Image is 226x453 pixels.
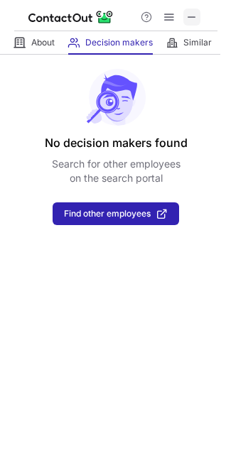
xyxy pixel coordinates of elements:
[45,134,188,151] header: No decision makers found
[64,209,151,219] span: Find other employees
[52,157,181,185] p: Search for other employees on the search portal
[183,37,212,48] span: Similar
[85,69,146,126] img: No leads found
[31,37,55,48] span: About
[28,9,114,26] img: ContactOut v5.3.10
[53,202,179,225] button: Find other employees
[85,37,153,48] span: Decision makers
